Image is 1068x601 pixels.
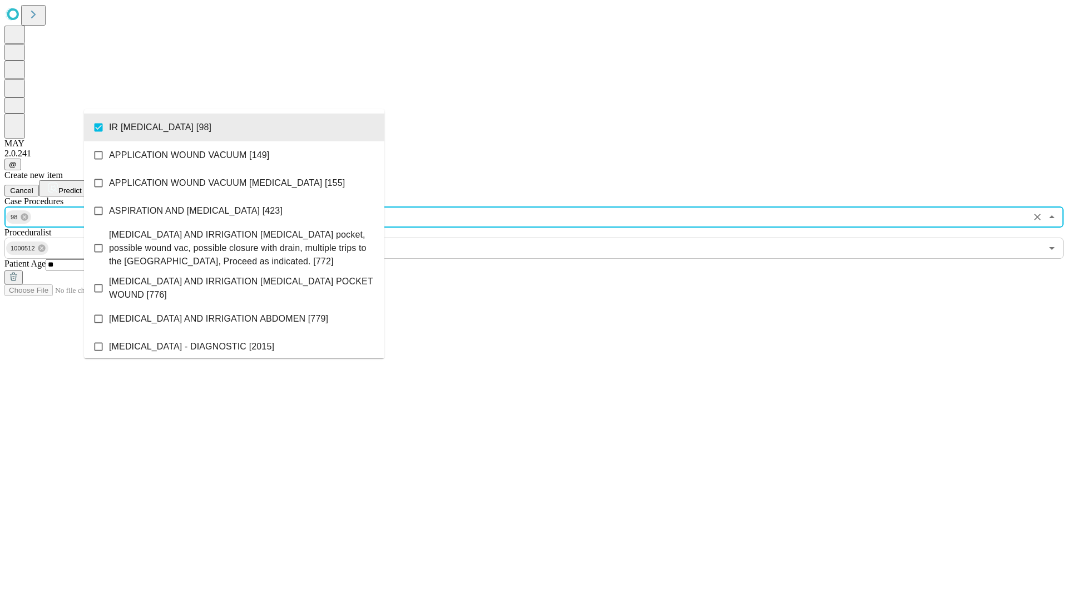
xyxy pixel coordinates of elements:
[109,176,345,190] span: APPLICATION WOUND VACUUM [MEDICAL_DATA] [155]
[6,242,39,255] span: 1000512
[4,196,63,206] span: Scheduled Procedure
[1044,209,1060,225] button: Close
[4,259,46,268] span: Patient Age
[4,185,39,196] button: Cancel
[4,149,1064,159] div: 2.0.241
[109,149,269,162] span: APPLICATION WOUND VACUUM [149]
[109,340,274,353] span: [MEDICAL_DATA] - DIAGNOSTIC [2015]
[1044,240,1060,256] button: Open
[109,312,328,326] span: [MEDICAL_DATA] AND IRRIGATION ABDOMEN [779]
[9,160,17,169] span: @
[58,186,81,195] span: Predict
[4,139,1064,149] div: MAY
[1030,209,1045,225] button: Clear
[109,204,283,218] span: ASPIRATION AND [MEDICAL_DATA] [423]
[10,186,33,195] span: Cancel
[4,170,63,180] span: Create new item
[109,121,211,134] span: IR [MEDICAL_DATA] [98]
[4,228,51,237] span: Proceduralist
[6,211,22,224] span: 98
[4,159,21,170] button: @
[109,228,375,268] span: [MEDICAL_DATA] AND IRRIGATION [MEDICAL_DATA] pocket, possible wound vac, possible closure with dr...
[6,210,31,224] div: 98
[109,275,375,302] span: [MEDICAL_DATA] AND IRRIGATION [MEDICAL_DATA] POCKET WOUND [776]
[39,180,90,196] button: Predict
[6,242,48,255] div: 1000512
